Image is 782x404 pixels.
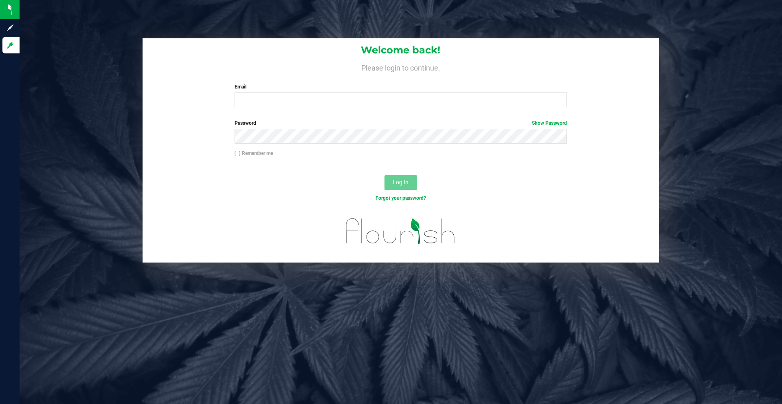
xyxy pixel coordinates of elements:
[235,151,240,157] input: Remember me
[143,45,659,55] h1: Welcome back!
[143,62,659,72] h4: Please login to continue.
[6,24,14,32] inline-svg: Sign up
[336,210,465,252] img: flourish_logo.svg
[393,179,409,185] span: Log In
[532,120,567,126] a: Show Password
[6,41,14,49] inline-svg: Log in
[235,150,273,157] label: Remember me
[235,83,567,91] label: Email
[376,195,426,201] a: Forgot your password?
[384,175,417,190] button: Log In
[235,120,256,126] span: Password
